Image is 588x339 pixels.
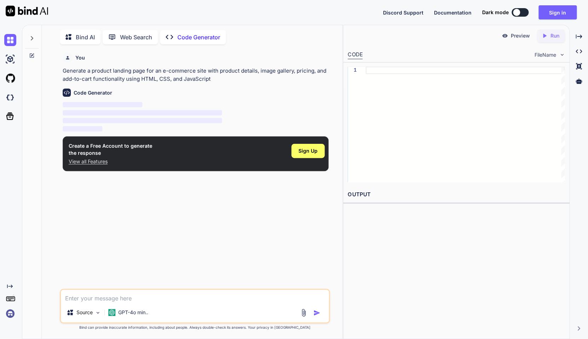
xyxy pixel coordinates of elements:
[75,54,85,61] h6: You
[63,67,329,83] p: Generate a product landing page for an e-commerce site with product details, image gallery, prici...
[348,67,356,74] div: 1
[63,126,103,131] span: ‌
[343,186,569,203] h2: OUTPUT
[4,307,16,320] img: signin
[299,309,308,317] img: attachment
[550,32,559,39] p: Run
[538,5,577,19] button: Sign in
[63,110,222,115] span: ‌
[4,53,16,65] img: ai-studio
[74,89,112,96] h6: Code Generator
[559,52,565,58] img: chevron down
[95,310,101,316] img: Pick Models
[511,32,530,39] p: Preview
[502,33,508,39] img: preview
[383,9,423,16] button: Discord Support
[63,102,142,107] span: ‌
[434,10,472,16] span: Documentation
[4,91,16,103] img: darkCloudIdeIcon
[177,33,220,41] p: Code Generator
[118,309,148,316] p: GPT-4o min..
[434,9,472,16] button: Documentation
[69,158,152,165] p: View all Features
[108,309,115,316] img: GPT-4o mini
[120,33,152,41] p: Web Search
[383,10,423,16] span: Discord Support
[6,6,48,16] img: Bind AI
[298,147,318,154] span: Sign Up
[482,9,509,16] span: Dark mode
[76,309,93,316] p: Source
[63,118,222,123] span: ‌
[4,34,16,46] img: chat
[313,309,320,316] img: icon
[60,325,330,330] p: Bind can provide inaccurate information, including about people. Always double-check its answers....
[535,51,556,58] span: FileName
[76,33,95,41] p: Bind AI
[348,51,362,59] div: CODE
[4,72,16,84] img: githubLight
[69,142,152,157] h1: Create a Free Account to generate the response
